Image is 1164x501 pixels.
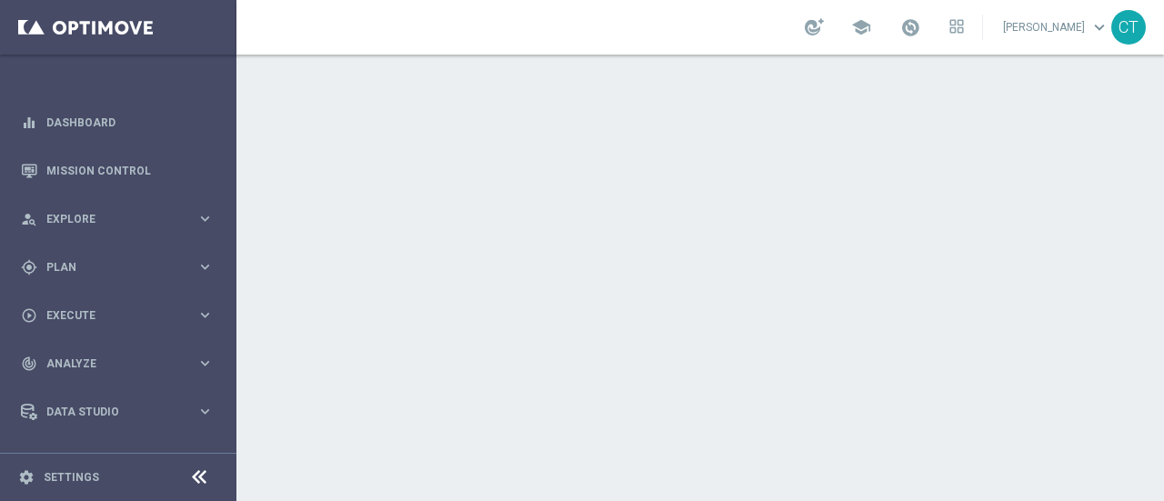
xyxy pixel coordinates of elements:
button: gps_fixed Plan keyboard_arrow_right [20,260,215,275]
i: play_circle_outline [21,307,37,324]
i: keyboard_arrow_right [196,403,214,420]
span: Data Studio [46,406,196,417]
i: keyboard_arrow_right [196,355,214,372]
button: Mission Control [20,164,215,178]
i: lightbulb [21,452,37,468]
a: Dashboard [46,98,214,146]
div: CT [1111,10,1146,45]
i: settings [18,469,35,486]
button: person_search Explore keyboard_arrow_right [20,212,215,226]
i: keyboard_arrow_right [196,258,214,276]
i: equalizer [21,115,37,131]
button: Data Studio keyboard_arrow_right [20,405,215,419]
span: Execute [46,310,196,321]
span: Plan [46,262,196,273]
div: Plan [21,259,196,276]
i: keyboard_arrow_right [196,306,214,324]
i: keyboard_arrow_right [196,210,214,227]
button: play_circle_outline Execute keyboard_arrow_right [20,308,215,323]
div: Explore [21,211,196,227]
span: keyboard_arrow_down [1089,17,1109,37]
a: Mission Control [46,146,214,195]
i: track_changes [21,356,37,372]
div: Mission Control [21,146,214,195]
a: [PERSON_NAME]keyboard_arrow_down [1001,14,1111,41]
span: school [851,17,871,37]
button: equalizer Dashboard [20,115,215,130]
i: person_search [21,211,37,227]
div: Optibot [21,436,214,484]
div: Data Studio [21,404,196,420]
div: Execute [21,307,196,324]
a: Settings [44,472,99,483]
div: Analyze [21,356,196,372]
button: track_changes Analyze keyboard_arrow_right [20,356,215,371]
span: Analyze [46,358,196,369]
div: Dashboard [21,98,214,146]
span: Explore [46,214,196,225]
i: gps_fixed [21,259,37,276]
a: Optibot [46,436,190,484]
